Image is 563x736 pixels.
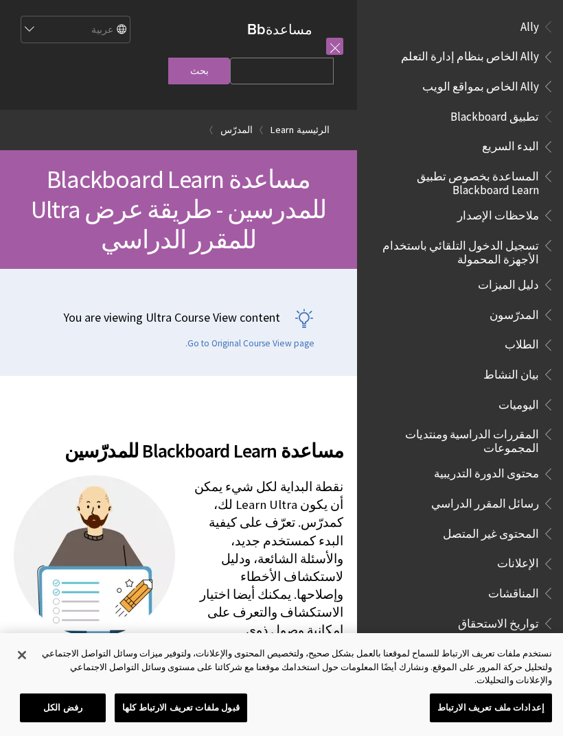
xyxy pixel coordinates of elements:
span: دليل الميزات [478,273,539,292]
a: Learn [271,121,294,139]
p: You are viewing Ultra Course View content [14,309,314,326]
span: Ally الخاص بمواقع الويب [422,75,539,93]
nav: Book outline for Anthology Ally Help [365,15,555,98]
span: Ally [520,15,539,34]
span: ملاحظات الإصدار [457,204,539,222]
a: الرئيسية [297,121,330,139]
button: رفض الكل [20,693,106,722]
span: بيان النشاط [483,363,539,381]
button: قبول ملفات تعريف الارتباط كلها [115,693,247,722]
button: إعدادات ملف تعريف الارتباط [430,693,552,722]
span: تسجيل الدخول التلقائي باستخدام الأجهزة المحمولة [374,234,539,266]
span: Ally الخاص بنظام إدارة التعلم [401,45,539,64]
a: مساعدةBb [247,21,312,38]
strong: Bb [247,21,266,38]
span: اليوميات [498,393,539,412]
span: المحتوى غير المتصل [443,522,539,541]
p: نقطة البداية لكل شيء يمكن أن يكون Learn Ultra لك، كمدرّس. تعرّف على كيفية البدء كمستخدم جديد، وال... [14,478,343,729]
span: مساعدة Blackboard Learn للمدرسين - طريقة عرض Ultra للمقرر الدراسي [31,163,326,255]
span: المدرّسون [490,303,539,322]
span: تطبيق Blackboard [450,105,539,123]
img: A teacher with a board and a successful track up represented by a pencil with stars [14,475,175,637]
span: الإعلانات [497,552,539,571]
a: المدرّس [220,121,253,139]
span: رسائل المقرر الدراسي [431,492,539,510]
span: المساعدة بخصوص تطبيق Blackboard Learn [374,165,539,197]
span: محتوى الدورة التدريبية [434,462,539,481]
button: إغلاق [7,640,37,670]
span: المقررات الدراسية ومنتديات المجموعات [374,423,539,455]
a: Go to Original Course View page. [185,337,314,350]
h2: مساعدة Blackboard Learn للمدرّسين [14,420,343,465]
div: نستخدم ملفات تعريف الارتباط للسماح لموقعنا بالعمل بشكل صحيح، ولتخصيص المحتوى والإعلانات، ولتوفير ... [39,647,552,687]
span: البدء السريع [482,135,539,154]
select: Site Language Selector [20,16,130,44]
span: الطلاب [505,333,539,352]
input: بحث [168,58,230,84]
span: المناقشات [488,582,539,600]
span: تواريخ الاستحقاق [458,612,539,630]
